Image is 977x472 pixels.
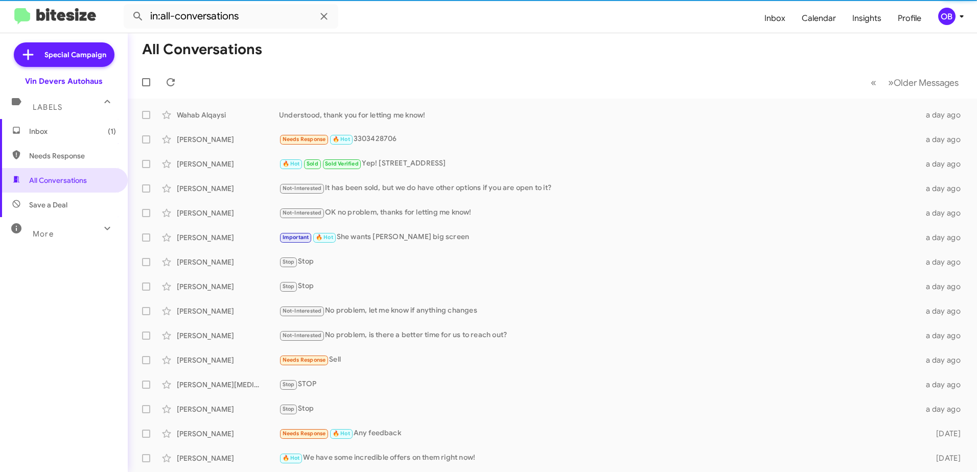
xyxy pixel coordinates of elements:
[920,404,969,414] div: a day ago
[333,430,350,437] span: 🔥 Hot
[279,207,920,219] div: OK no problem, thanks for letting me know!
[890,4,929,33] a: Profile
[938,8,956,25] div: OB
[283,234,309,241] span: Important
[142,41,262,58] h1: All Conversations
[283,332,322,339] span: Not-Interested
[279,354,920,366] div: Sell
[920,380,969,390] div: a day ago
[283,308,322,314] span: Not-Interested
[920,453,969,463] div: [DATE]
[920,306,969,316] div: a day ago
[307,160,318,167] span: Sold
[283,160,300,167] span: 🔥 Hot
[894,77,959,88] span: Older Messages
[279,256,920,268] div: Stop
[177,159,279,169] div: [PERSON_NAME]
[279,280,920,292] div: Stop
[177,429,279,439] div: [PERSON_NAME]
[279,231,920,243] div: She wants [PERSON_NAME] big screen
[283,430,326,437] span: Needs Response
[177,183,279,194] div: [PERSON_NAME]
[177,306,279,316] div: [PERSON_NAME]
[283,381,295,388] span: Stop
[177,281,279,292] div: [PERSON_NAME]
[865,72,882,93] button: Previous
[283,455,300,461] span: 🔥 Hot
[177,257,279,267] div: [PERSON_NAME]
[29,151,116,161] span: Needs Response
[124,4,338,29] input: Search
[177,134,279,145] div: [PERSON_NAME]
[283,406,295,412] span: Stop
[920,159,969,169] div: a day ago
[177,208,279,218] div: [PERSON_NAME]
[920,429,969,439] div: [DATE]
[25,76,103,86] div: Vin Devers Autohaus
[865,72,965,93] nav: Page navigation example
[108,126,116,136] span: (1)
[177,355,279,365] div: [PERSON_NAME]
[283,136,326,143] span: Needs Response
[283,185,322,192] span: Not-Interested
[283,357,326,363] span: Needs Response
[888,76,894,89] span: »
[177,232,279,243] div: [PERSON_NAME]
[325,160,359,167] span: Sold Verified
[279,182,920,194] div: It has been sold, but we do have other options if you are open to it?
[279,158,920,170] div: Yep! [STREET_ADDRESS]
[920,208,969,218] div: a day ago
[920,232,969,243] div: a day ago
[177,110,279,120] div: Wahab Alqaysi
[29,126,116,136] span: Inbox
[756,4,794,33] a: Inbox
[279,329,920,341] div: No problem, is there a better time for us to reach out?
[920,355,969,365] div: a day ago
[33,229,54,239] span: More
[44,50,106,60] span: Special Campaign
[33,103,62,112] span: Labels
[929,8,966,25] button: OB
[279,133,920,145] div: 3303428706
[283,283,295,290] span: Stop
[920,110,969,120] div: a day ago
[316,234,333,241] span: 🔥 Hot
[794,4,844,33] a: Calendar
[279,110,920,120] div: Understood, thank you for letting me know!
[177,380,279,390] div: [PERSON_NAME][MEDICAL_DATA]
[920,281,969,292] div: a day ago
[279,379,920,390] div: STOP
[871,76,876,89] span: «
[29,200,67,210] span: Save a Deal
[882,72,965,93] button: Next
[283,209,322,216] span: Not-Interested
[279,403,920,415] div: Stop
[177,453,279,463] div: [PERSON_NAME]
[920,331,969,341] div: a day ago
[920,257,969,267] div: a day ago
[279,452,920,464] div: We have some incredible offers on them right now!
[920,134,969,145] div: a day ago
[29,175,87,185] span: All Conversations
[333,136,350,143] span: 🔥 Hot
[177,404,279,414] div: [PERSON_NAME]
[279,305,920,317] div: No problem, let me know if anything changes
[283,258,295,265] span: Stop
[14,42,114,67] a: Special Campaign
[279,428,920,439] div: Any feedback
[844,4,890,33] a: Insights
[920,183,969,194] div: a day ago
[177,331,279,341] div: [PERSON_NAME]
